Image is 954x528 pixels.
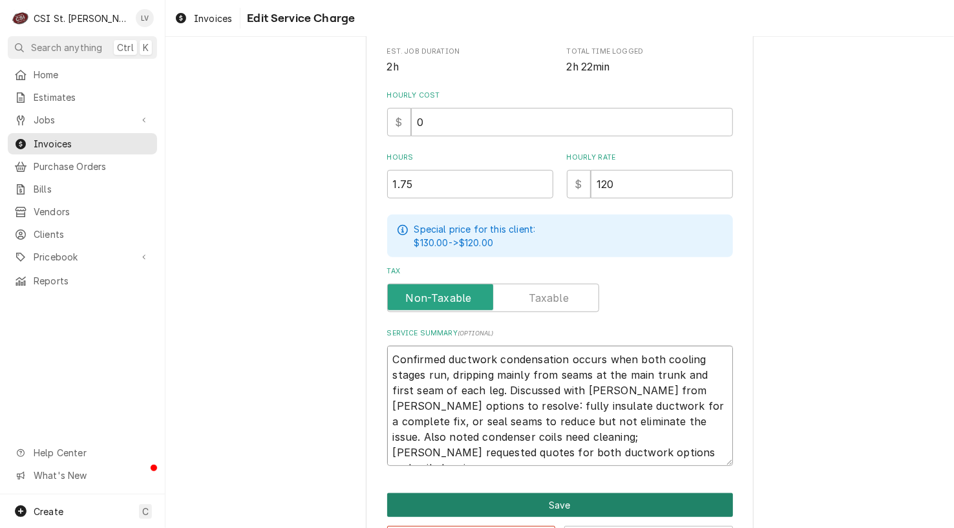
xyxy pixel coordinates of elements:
[387,90,733,136] div: Hourly Cost
[8,224,157,245] a: Clients
[414,222,536,236] p: Special price for this client:
[34,137,151,151] span: Invoices
[387,328,733,466] div: Service Summary
[243,10,355,27] span: Edit Service Charge
[8,133,157,154] a: Invoices
[34,506,63,517] span: Create
[136,9,154,27] div: LV
[8,201,157,222] a: Vendors
[387,59,553,75] span: Est. Job Duration
[567,170,591,198] div: $
[34,12,129,25] div: CSI St. [PERSON_NAME]
[34,227,151,241] span: Clients
[387,153,553,163] label: Hours
[387,346,733,466] textarea: Confirmed ductwork condensation occurs when both cooling stages run, dripping mainly from seams a...
[31,41,102,54] span: Search anything
[8,270,157,291] a: Reports
[34,469,149,482] span: What's New
[387,328,733,339] label: Service Summary
[8,156,157,177] a: Purchase Orders
[567,153,733,163] label: Hourly Rate
[387,47,553,57] span: Est. Job Duration
[142,505,149,518] span: C
[34,182,151,196] span: Bills
[387,90,733,101] label: Hourly Cost
[34,90,151,104] span: Estimates
[8,109,157,131] a: Go to Jobs
[34,250,131,264] span: Pricebook
[8,178,157,200] a: Bills
[169,8,237,29] a: Invoices
[8,465,157,486] a: Go to What's New
[387,61,399,73] span: 2h
[567,61,610,73] span: 2h 22min
[34,446,149,459] span: Help Center
[387,493,733,517] div: Button Group Row
[387,266,733,312] div: Tax
[12,9,30,27] div: CSI St. Louis's Avatar
[567,47,733,57] span: Total Time Logged
[387,266,733,277] label: Tax
[567,153,733,198] div: [object Object]
[8,36,157,59] button: Search anythingCtrlK
[8,87,157,108] a: Estimates
[34,113,131,127] span: Jobs
[567,47,733,74] div: Total Time Logged
[143,41,149,54] span: K
[34,205,151,218] span: Vendors
[117,41,134,54] span: Ctrl
[8,442,157,463] a: Go to Help Center
[8,64,157,85] a: Home
[458,330,494,337] span: ( optional )
[12,9,30,27] div: C
[34,68,151,81] span: Home
[414,237,494,248] span: $130.00 -> $120.00
[8,246,157,268] a: Go to Pricebook
[34,160,151,173] span: Purchase Orders
[387,153,553,198] div: [object Object]
[387,493,733,517] button: Save
[34,274,151,288] span: Reports
[387,47,553,74] div: Est. Job Duration
[387,108,411,136] div: $
[194,12,232,25] span: Invoices
[567,59,733,75] span: Total Time Logged
[136,9,154,27] div: Lisa Vestal's Avatar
